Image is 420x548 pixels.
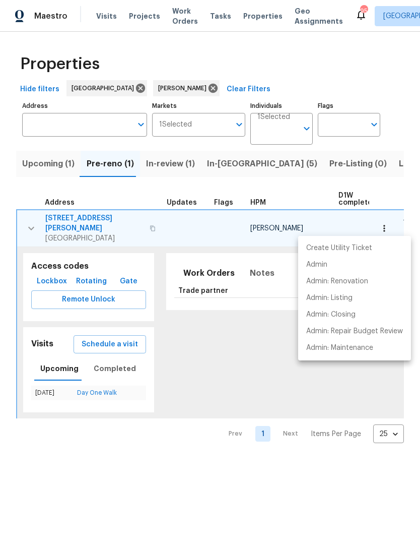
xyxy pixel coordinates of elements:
p: Admin: Renovation [306,276,368,287]
p: Admin: Closing [306,310,356,320]
p: Admin: Repair Budget Review [306,326,403,337]
p: Admin [306,260,327,270]
p: Admin: Maintenance [306,343,373,353]
p: Admin: Listing [306,293,353,303]
p: Create Utility Ticket [306,243,372,254]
